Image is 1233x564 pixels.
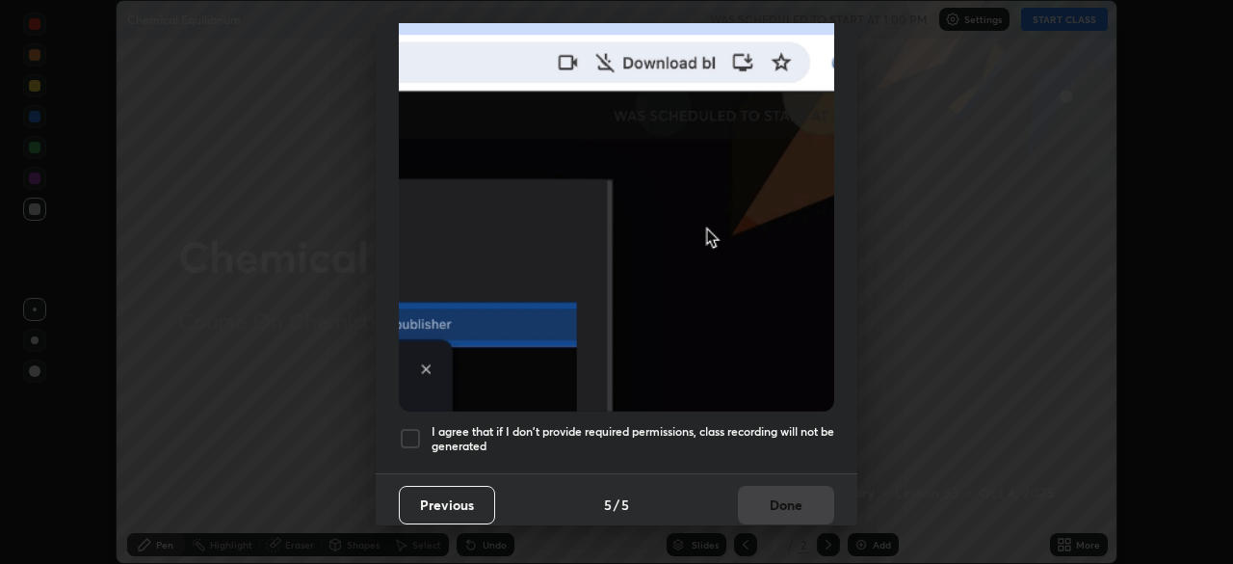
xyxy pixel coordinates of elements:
button: Previous [399,486,495,524]
h5: I agree that if I don't provide required permissions, class recording will not be generated [432,424,834,454]
h4: / [614,495,619,515]
h4: 5 [604,495,612,515]
h4: 5 [621,495,629,515]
